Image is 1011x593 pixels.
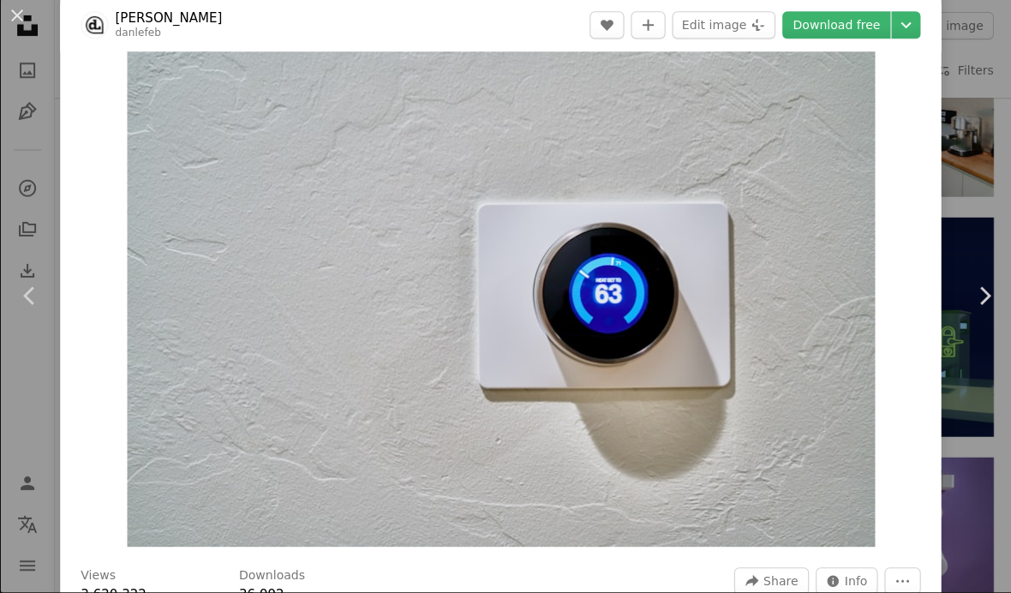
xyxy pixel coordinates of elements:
[238,567,304,584] h3: Downloads
[780,13,888,40] a: Download free
[81,567,116,584] h3: Views
[115,11,222,28] a: [PERSON_NAME]
[588,13,622,40] button: Like
[951,214,1011,379] a: Next
[629,13,663,40] button: Add to Collection
[115,28,160,40] a: danlefeb
[81,13,108,40] img: Go to Dan LeFebvre's profile
[127,50,872,547] button: Zoom in on this image
[670,13,773,40] button: Edit image
[888,13,918,40] button: Choose download size
[127,50,872,547] img: white thermostat at 62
